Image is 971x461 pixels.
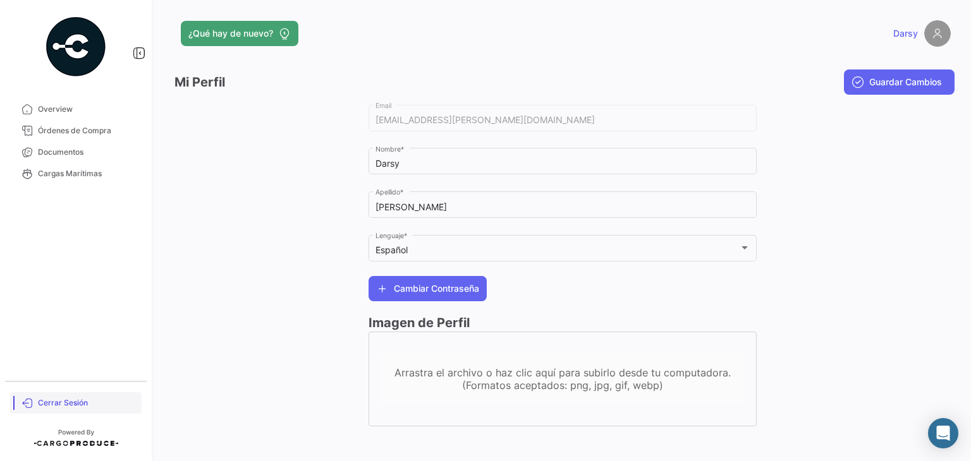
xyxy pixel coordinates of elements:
[10,120,142,141] a: Órdenes de Compra
[10,141,142,163] a: Documentos
[869,76,942,88] span: Guardar Cambios
[188,27,273,40] span: ¿Qué hay de nuevo?
[10,99,142,120] a: Overview
[174,73,225,92] h3: Mi Perfil
[38,397,137,409] span: Cerrar Sesión
[382,366,743,392] div: Arrastra el archivo o haz clic aquí para subirlo desde tu computadora.(Formatos aceptados: png, j...
[376,244,408,255] mat-select-trigger: Español
[181,21,298,46] button: ¿Qué hay de nuevo?
[924,20,951,47] img: placeholder-user.png
[369,276,487,301] button: Cambiar Contraseña
[44,15,107,78] img: powered-by.png
[928,418,958,448] div: Abrir Intercom Messenger
[844,69,955,95] button: Guardar Cambios
[394,282,479,295] span: Cambiar Contraseña
[893,27,918,40] span: Darsy
[38,125,137,136] span: Órdenes de Compra
[10,163,142,184] a: Cargas Marítimas
[38,168,137,179] span: Cargas Marítimas
[369,314,757,332] h3: Imagen de Perfil
[38,147,137,158] span: Documentos
[38,104,137,115] span: Overview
